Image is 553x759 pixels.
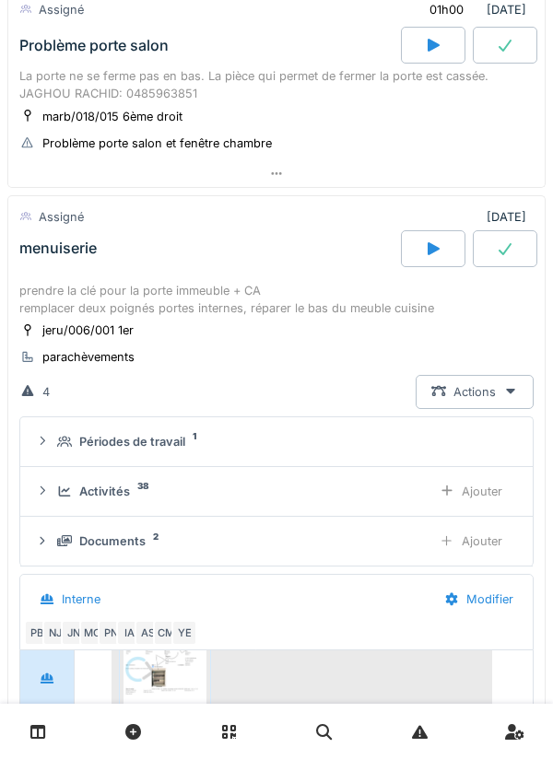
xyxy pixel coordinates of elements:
div: PB [24,620,50,646]
div: 4 [42,383,50,401]
div: AS [135,620,160,646]
div: Modifier [429,582,529,616]
summary: Périodes de travail1 [28,425,525,459]
div: Interne [62,590,100,608]
div: menuiserie [19,239,97,257]
div: La porte ne se ferme pas en bas. La pièce qui permet de fermer la porte est cassée. JAGHOU RACHID... [19,67,534,102]
div: Assigné [39,208,84,226]
div: jeru/006/001 1er [42,321,134,339]
div: PN [98,620,124,646]
div: Ajouter [424,524,518,558]
div: JN [61,620,87,646]
div: NJ [42,620,68,646]
summary: Documents2Ajouter [28,524,525,558]
div: CM [153,620,179,646]
div: 01h00 [429,1,464,18]
div: [DATE] [487,208,534,226]
div: YE [171,620,197,646]
div: IA [116,620,142,646]
div: marb/018/015 6ème droit [42,108,182,125]
div: Documents [79,532,146,550]
div: Périodes de travail [79,433,185,450]
div: Ajouter [424,474,518,508]
div: Problème porte salon [19,37,169,54]
div: Actions [416,375,534,409]
div: MC [79,620,105,646]
div: parachèvements [42,348,135,366]
div: Activités [79,483,130,500]
summary: Activités38Ajouter [28,474,525,508]
div: prendre la clé pour la porte immeuble + CA remplacer deux poignés portes internes, réparer le bas... [19,282,534,317]
div: Problème porte salon et fenêtre chambre [42,134,272,152]
div: Assigné [39,1,84,18]
img: 1kpq0sdm6gnbhg6yxraoltvm4iqb [124,613,206,705]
